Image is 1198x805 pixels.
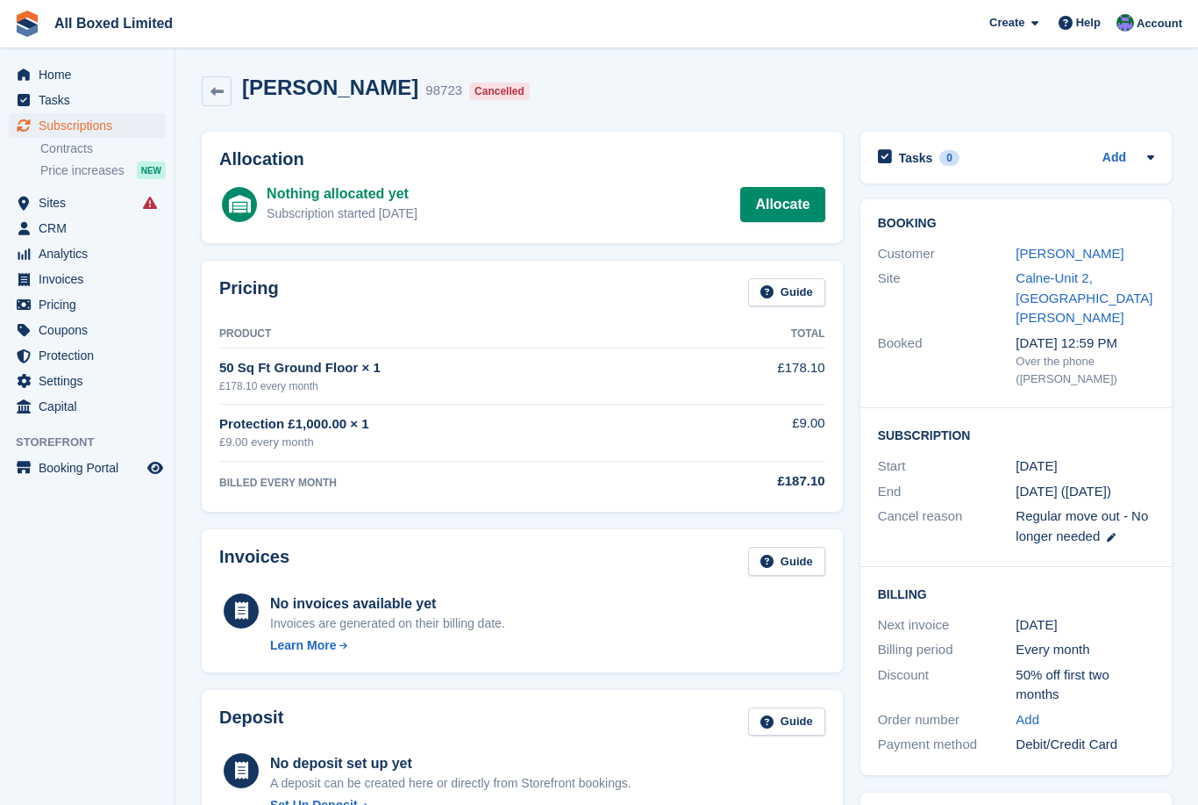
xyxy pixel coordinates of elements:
[16,434,175,451] span: Storefront
[9,456,166,480] a: menu
[40,161,166,180] a: Price increases NEW
[40,162,125,179] span: Price increases
[270,615,505,633] div: Invoices are generated on their billing date.
[219,378,687,394] div: £178.10 every month
[878,426,1154,443] h2: Subscription
[878,507,1016,546] div: Cancel reason
[219,320,687,349] th: Product
[267,183,417,205] div: Nothing allocated yet
[1116,14,1134,32] img: Liam Spencer
[143,196,157,210] i: Smart entry sync failures have occurred
[39,292,144,317] span: Pricing
[219,708,283,737] h2: Deposit
[219,358,687,378] div: 50 Sq Ft Ground Floor × 1
[878,585,1154,602] h2: Billing
[137,162,166,179] div: NEW
[9,88,166,112] a: menu
[1016,615,1154,636] div: [DATE]
[878,735,1016,755] div: Payment method
[1016,640,1154,660] div: Every month
[9,394,166,419] a: menu
[899,150,933,166] h2: Tasks
[687,349,824,404] td: £178.10
[1016,508,1148,543] span: Regular move out - No longer needed
[270,774,631,793] p: A deposit can be created here or directly from Storefront bookings.
[1102,148,1126,169] a: Add
[1016,710,1039,730] a: Add
[1016,484,1111,499] span: [DATE] ([DATE])
[878,334,1016,388] div: Booked
[878,710,1016,730] div: Order number
[219,475,687,491] div: BILLED EVERY MONTH
[748,708,825,737] a: Guide
[687,320,824,349] th: Total
[939,150,959,166] div: 0
[740,187,824,222] a: Allocate
[40,140,166,157] a: Contracts
[9,369,166,393] a: menu
[878,269,1016,328] div: Site
[9,267,166,291] a: menu
[242,75,418,99] h2: [PERSON_NAME]
[1076,14,1101,32] span: Help
[145,457,166,478] a: Preview store
[39,241,144,266] span: Analytics
[687,404,824,461] td: £9.00
[878,456,1016,477] div: Start
[1016,456,1057,477] time: 2025-08-08 23:00:00 UTC
[219,414,687,435] div: Protection £1,000.00 × 1
[9,113,166,138] a: menu
[270,636,336,655] div: Learn More
[219,434,687,451] div: £9.00 every month
[9,343,166,368] a: menu
[748,278,825,307] a: Guide
[9,190,166,215] a: menu
[1016,270,1152,325] a: Calne-Unit 2, [GEOGRAPHIC_DATA][PERSON_NAME]
[878,217,1154,231] h2: Booking
[39,394,144,419] span: Capital
[748,547,825,576] a: Guide
[39,267,144,291] span: Invoices
[39,318,144,342] span: Coupons
[425,81,462,101] div: 98723
[47,9,180,38] a: All Boxed Limited
[9,292,166,317] a: menu
[219,547,289,576] h2: Invoices
[687,471,824,492] div: £187.10
[39,190,144,215] span: Sites
[270,593,505,615] div: No invoices available yet
[989,14,1024,32] span: Create
[1137,15,1182,32] span: Account
[39,369,144,393] span: Settings
[1016,246,1123,261] a: [PERSON_NAME]
[9,216,166,241] a: menu
[39,216,144,241] span: CRM
[1016,353,1154,387] div: Over the phone ([PERSON_NAME])
[267,205,417,223] div: Subscription started [DATE]
[1016,665,1154,705] div: 50% off first two months
[878,640,1016,660] div: Billing period
[878,244,1016,264] div: Customer
[878,482,1016,502] div: End
[39,113,144,138] span: Subscriptions
[270,636,505,655] a: Learn More
[39,88,144,112] span: Tasks
[9,318,166,342] a: menu
[469,83,530,100] div: Cancelled
[219,149,825,169] h2: Allocation
[1016,334,1154,354] div: [DATE] 12:59 PM
[14,11,40,37] img: stora-icon-8386f47178a22dfd0bd8f6a31ec36ba5ce8667c1dd55bd0f319d3a0aa187defe.svg
[219,278,279,307] h2: Pricing
[270,753,631,774] div: No deposit set up yet
[39,343,144,368] span: Protection
[9,241,166,266] a: menu
[1016,735,1154,755] div: Debit/Credit Card
[39,62,144,87] span: Home
[9,62,166,87] a: menu
[878,665,1016,705] div: Discount
[878,615,1016,636] div: Next invoice
[39,456,144,480] span: Booking Portal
